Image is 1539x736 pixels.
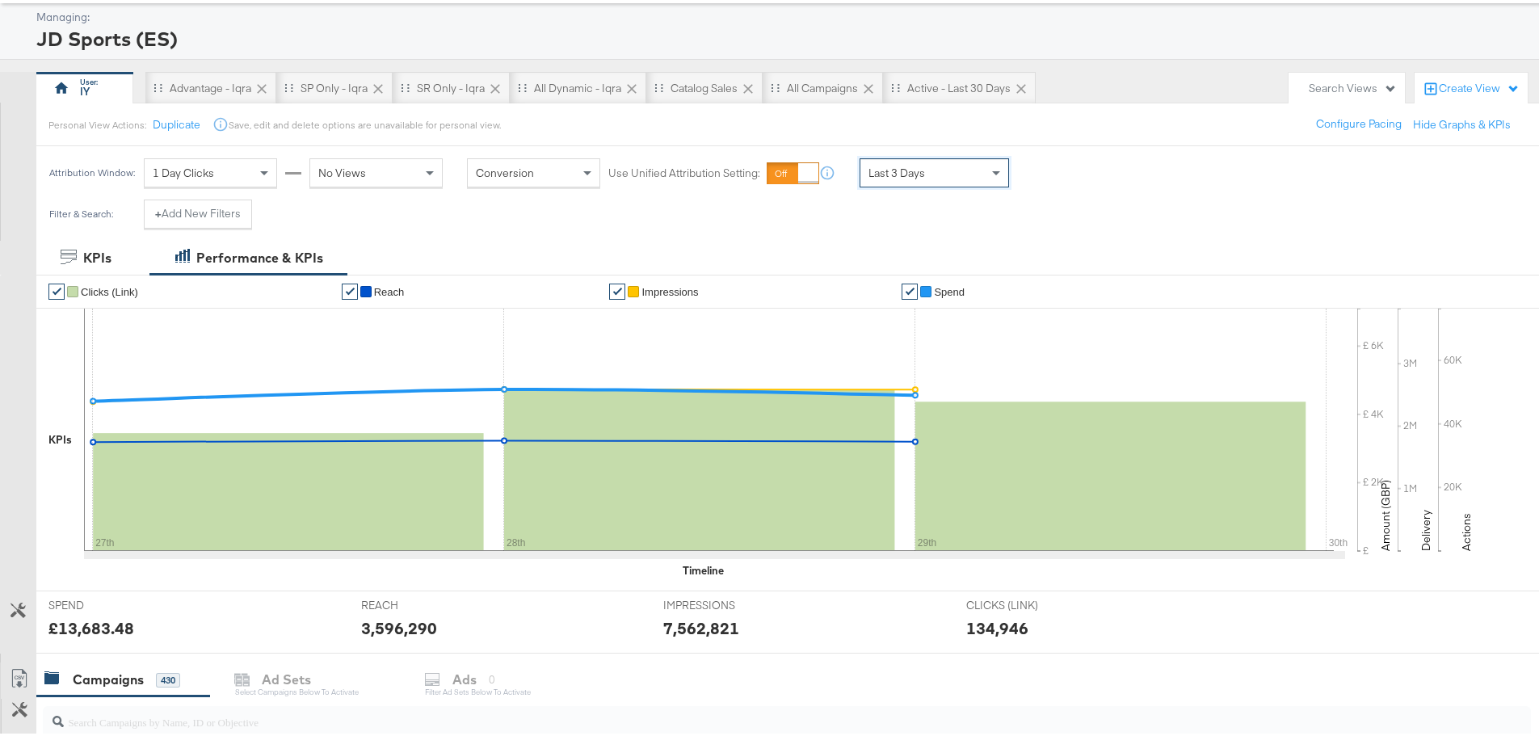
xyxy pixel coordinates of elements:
[284,80,293,89] div: Drag to reorder tab
[1439,78,1520,94] div: Create View
[1413,114,1511,129] button: Hide Graphs & KPIs
[342,280,358,297] a: ✔
[153,114,200,129] button: Duplicate
[608,162,760,178] label: Use Unified Attribution Setting:
[966,595,1087,610] span: CLICKS (LINK)
[153,162,214,177] span: 1 Day Clicks
[48,613,134,637] div: £13,683.48
[476,162,534,177] span: Conversion
[361,613,437,637] div: 3,596,290
[155,203,162,218] strong: +
[401,80,410,89] div: Drag to reorder tab
[966,613,1028,637] div: 134,946
[80,81,90,96] div: IY
[934,283,965,295] span: Spend
[36,22,1531,49] div: JD Sports (ES)
[902,280,918,297] a: ✔
[153,80,162,89] div: Drag to reorder tab
[318,162,366,177] span: No Views
[417,78,485,93] div: SR only - Iqra
[48,164,136,175] div: Attribution Window:
[534,78,621,93] div: All Dynamic - Iqra
[374,283,405,295] span: Reach
[64,696,1394,728] input: Search Campaigns by Name, ID or Objective
[48,595,170,610] span: SPEND
[48,280,65,297] a: ✔
[1419,507,1433,548] text: Delivery
[1309,78,1397,93] div: Search Views
[683,560,724,575] div: Timeline
[48,205,114,217] div: Filter & Search:
[144,196,252,225] button: +Add New Filters
[229,116,501,128] div: Save, edit and delete options are unavailable for personal view.
[1305,107,1413,136] button: Configure Pacing
[907,78,1011,93] div: Active - Last 30 Days
[301,78,368,93] div: SP only - Iqra
[641,283,698,295] span: Impressions
[48,429,72,444] div: KPIs
[771,80,780,89] div: Drag to reorder tab
[891,80,900,89] div: Drag to reorder tab
[663,595,784,610] span: IMPRESSIONS
[196,246,323,264] div: Performance & KPIs
[787,78,858,93] div: All Campaigns
[654,80,663,89] div: Drag to reorder tab
[81,283,138,295] span: Clicks (Link)
[671,78,738,93] div: Catalog Sales
[1378,477,1393,548] text: Amount (GBP)
[156,670,180,684] div: 430
[83,246,111,264] div: KPIs
[36,6,1531,22] div: Managing:
[518,80,527,89] div: Drag to reorder tab
[868,162,925,177] span: Last 3 Days
[73,667,144,686] div: Campaigns
[361,595,482,610] span: REACH
[170,78,251,93] div: Advantage - Iqra
[609,280,625,297] a: ✔
[48,116,146,128] div: Personal View Actions:
[663,613,739,637] div: 7,562,821
[1459,510,1474,548] text: Actions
